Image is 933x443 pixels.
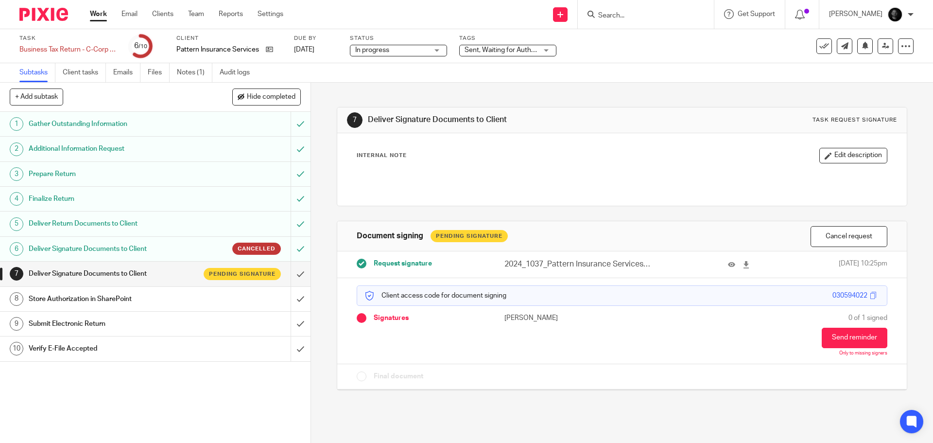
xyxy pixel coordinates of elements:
[29,266,197,281] h1: Deliver Signature Documents to Client
[829,9,882,19] p: [PERSON_NAME]
[848,313,887,323] span: 0 of 1 signed
[19,45,117,54] div: Business Tax Return - C-Corp - On Extension
[355,47,389,53] span: In progress
[10,89,63,105] button: + Add subtask
[504,313,622,323] p: [PERSON_NAME]
[597,12,685,20] input: Search
[357,152,407,159] p: Internal Note
[220,63,257,82] a: Audit logs
[431,230,508,242] div: Pending Signature
[232,89,301,105] button: Hide completed
[209,270,276,278] span: Pending signature
[294,35,338,42] label: Due by
[887,7,903,22] img: Chris.jpg
[10,267,23,281] div: 7
[90,9,107,19] a: Work
[113,63,140,82] a: Emails
[238,245,276,253] span: Cancelled
[219,9,243,19] a: Reports
[258,9,283,19] a: Settings
[29,292,197,306] h1: Store Authorization in SharePoint
[29,242,197,256] h1: Deliver Signature Documents to Client
[177,63,212,82] a: Notes (1)
[822,328,887,348] button: Send reminder
[294,46,314,53] span: [DATE]
[188,9,204,19] a: Team
[10,192,23,206] div: 4
[839,351,887,356] p: Only to missing signers
[357,231,423,241] h1: Document signing
[63,63,106,82] a: Client tasks
[374,313,409,323] span: Signatures
[247,93,295,101] span: Hide completed
[10,167,23,181] div: 3
[176,45,261,54] p: Pattern Insurance Services Inc
[29,142,197,156] h1: Additional Information Request
[152,9,173,19] a: Clients
[350,35,447,42] label: Status
[812,116,897,124] div: Task request signature
[29,117,197,131] h1: Gather Outstanding Information
[374,259,432,268] span: Request signature
[10,142,23,156] div: 2
[368,115,643,125] h1: Deliver Signature Documents to Client
[347,112,363,128] div: 7
[19,63,55,82] a: Subtasks
[811,226,887,247] button: Cancel request
[504,259,651,270] p: 2024_1037_Pattern Insurance Services Inc_GovernmentCopy_Corporate.pdf
[364,291,506,301] p: Client access code for document signing
[148,63,170,82] a: Files
[832,291,867,301] div: 030594022
[10,217,23,231] div: 5
[10,317,23,331] div: 9
[29,317,197,331] h1: Submit Electronic Return
[459,35,556,42] label: Tags
[819,148,887,163] button: Edit description
[29,192,197,206] h1: Finalize Return
[138,44,147,49] small: /10
[10,117,23,131] div: 1
[121,9,138,19] a: Email
[134,40,147,52] div: 6
[374,372,423,381] span: Final document
[839,259,887,270] span: [DATE] 10:25pm
[29,167,197,181] h1: Prepare Return
[176,35,282,42] label: Client
[10,342,23,355] div: 10
[19,35,117,42] label: Task
[10,242,23,256] div: 6
[19,8,68,21] img: Pixie
[29,341,197,356] h1: Verify E-File Accepted
[29,216,197,231] h1: Deliver Return Documents to Client
[10,292,23,306] div: 8
[738,11,775,18] span: Get Support
[465,47,568,53] span: Sent, Waiting for Authorization + 2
